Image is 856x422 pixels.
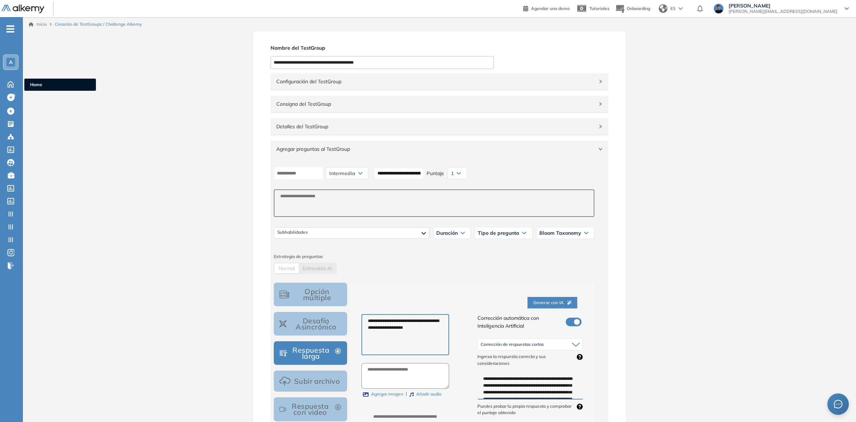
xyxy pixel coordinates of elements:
span: Intermedia [329,170,355,176]
span: Onboarding [627,6,650,11]
span: Configuración del TestGroup [276,78,594,85]
button: Opción múltiple [274,283,347,306]
span: Consigna del TestGroup [276,100,594,108]
span: Nombre del TestGroup [271,44,325,52]
span: Agendar una demo [531,6,570,11]
button: Respuesta con video [274,397,347,421]
label: Añadir audio [409,391,442,398]
span: [PERSON_NAME] [729,3,837,9]
button: Desafío Asincrónico [274,312,347,336]
span: [PERSON_NAME][EMAIL_ADDRESS][DOMAIN_NAME] [729,9,837,14]
a: Agendar una demo [523,4,570,12]
span: Puntaje [427,169,444,177]
span: message [834,400,843,409]
span: Tutoriales [589,6,609,11]
div: Configuración del TestGroup [271,73,608,90]
span: right [598,147,603,151]
a: Inicio [29,21,47,28]
button: Generar con IA [527,297,577,308]
span: AI [303,265,332,272]
span: right [598,124,603,129]
button: Onboarding [615,1,650,16]
span: Corrección automática con Inteligencia Artificial [477,314,561,330]
span: A [9,59,13,65]
span: Corrección de respuestas cortas [481,342,544,347]
button: Subir archivo [274,371,347,392]
span: Bloom Taxonomy [539,230,581,236]
span: ES [670,5,676,12]
span: Home [30,81,90,88]
span: Tipo de pregunta [478,230,519,236]
span: Ingresa la respuesta correcta y sus consideraciones [477,353,583,367]
label: Agregar imagen [363,391,403,398]
span: Puedes probar tu propia respuesta y comprobar el puntaje obtenido [477,403,583,417]
span: Detalles del TestGroup [276,123,594,130]
div: Detalles del TestGroup [271,118,608,135]
i: - [6,28,14,30]
span: right [598,102,603,106]
span: right [598,79,603,84]
span: Agregar preguntas al TestGroup [276,145,594,153]
span: Creación de TestGroups / Challenge Alkemy [55,21,142,28]
img: world [659,4,667,13]
div: Agregar preguntas al TestGroup [271,141,608,157]
span: 1 [451,170,454,176]
img: arrow [679,7,683,10]
span: Generar con IA [533,299,572,306]
img: Logo [1,5,44,14]
div: Consigna del TestGroup [271,96,608,112]
span: Estrategia de preguntas [274,253,594,260]
button: Respuesta larga [274,341,347,365]
span: Duración [436,230,458,236]
span: Normal [278,265,295,272]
